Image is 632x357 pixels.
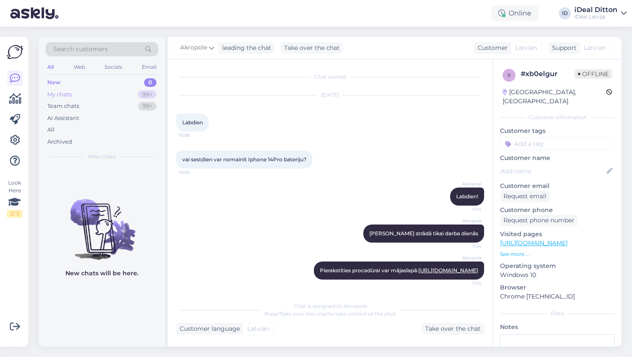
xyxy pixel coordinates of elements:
span: 11:14 [449,206,482,212]
span: Press to take control of the chat [264,311,396,317]
span: 11:14 [449,243,482,249]
p: See more ... [500,250,615,258]
div: Extra [500,310,615,317]
div: # xb0elgur [521,69,574,79]
div: New [47,78,61,87]
div: Socials [103,62,124,73]
div: ID [559,7,571,19]
div: Chat started [176,73,484,81]
div: 99+ [138,90,156,99]
div: Online [491,6,538,21]
div: Take over the chat [281,42,343,54]
span: Search customers [53,45,108,54]
div: 0 [144,78,156,87]
div: iDeal Latvija [574,13,617,20]
input: Add name [500,166,605,176]
p: Notes [500,323,615,332]
p: Windows 10 [500,271,615,280]
div: Web [72,62,87,73]
div: Team chats [47,102,79,111]
span: 10:58 [179,132,211,138]
div: Take over the chat [422,323,484,335]
div: Support [549,43,577,52]
span: 11:14 [449,280,482,286]
span: Pierakstīties procedūrai var mājaslapā: [320,267,478,274]
div: leading the chat [219,43,271,52]
span: Latvian [247,324,269,333]
div: 99+ [138,102,156,111]
span: Latvian [515,43,537,52]
span: 10:58 [179,169,211,175]
span: Akropole [180,43,207,52]
span: Akropole [449,255,482,261]
div: AI Assistant [47,114,79,123]
div: Look Here [7,179,22,218]
div: Customer language [176,324,240,333]
a: [URL][DOMAIN_NAME] [418,267,478,274]
p: Customer email [500,182,615,191]
p: Browser [500,283,615,292]
p: Customer name [500,154,615,163]
p: Customer phone [500,206,615,215]
a: [URL][DOMAIN_NAME] [500,239,568,247]
img: No chats [39,184,165,261]
div: Customer information [500,114,615,121]
div: [DATE] [176,91,484,99]
p: New chats will be here. [65,269,138,278]
div: All [47,126,55,134]
div: Email [140,62,158,73]
span: Offline [574,69,612,79]
div: iDeal Ditton [574,6,617,13]
div: Request email [500,191,550,202]
span: x [507,72,511,78]
span: Labdien! [456,193,478,200]
div: My chats [47,90,72,99]
p: Customer tags [500,126,615,135]
div: 2 / 3 [7,210,22,218]
p: Operating system [500,262,615,271]
span: vai sestdien var nomainīt Iphone 14Pro bateriju? [182,156,307,163]
a: iDeal DittoniDeal Latvija [574,6,627,20]
span: Akropole [449,181,482,187]
div: All [46,62,55,73]
div: Customer [474,43,508,52]
span: Chat is assigned to Akropole [294,303,367,309]
span: Latvian [584,43,606,52]
div: Archived [47,138,72,146]
p: Chrome [TECHNICAL_ID] [500,292,615,301]
div: Request phone number [500,215,578,226]
div: [GEOGRAPHIC_DATA], [GEOGRAPHIC_DATA] [503,88,606,106]
span: [PERSON_NAME] strādā tikai darba dienās [369,230,478,237]
i: 'Take over the chat' [279,311,328,317]
img: Askly Logo [7,44,23,60]
p: Visited pages [500,230,615,239]
span: Labdien [182,119,203,126]
span: New chats [88,153,116,160]
input: Add a tag [500,137,615,150]
span: Akropole [449,218,482,224]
